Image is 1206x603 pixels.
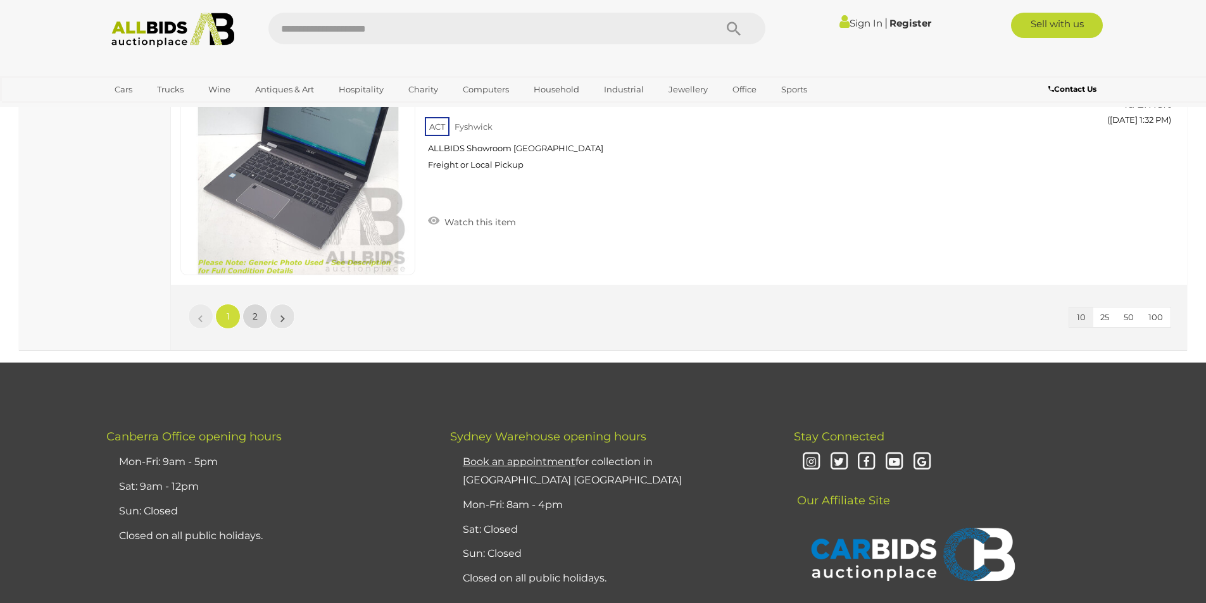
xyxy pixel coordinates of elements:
[525,79,587,100] a: Household
[227,311,230,322] span: 1
[188,304,213,329] a: «
[116,450,418,475] li: Mon-Fri: 9am - 5pm
[889,17,931,29] a: Register
[149,79,192,100] a: Trucks
[773,79,815,100] a: Sports
[1116,308,1141,327] button: 50
[839,17,883,29] a: Sign In
[828,451,850,473] i: Twitter
[1077,312,1086,322] span: 10
[242,304,268,329] a: 2
[460,566,762,591] li: Closed on all public holidays.
[247,79,322,100] a: Antiques & Art
[450,430,646,444] span: Sydney Warehouse opening hours
[400,79,446,100] a: Charity
[596,79,652,100] a: Industrial
[116,524,418,549] li: Closed on all public holidays.
[104,13,242,47] img: Allbids.com.au
[460,542,762,566] li: Sun: Closed
[116,499,418,524] li: Sun: Closed
[911,451,933,473] i: Google
[660,79,716,100] a: Jewellery
[794,475,890,507] span: Our Affiliate Site
[1093,308,1117,327] button: 25
[800,451,822,473] i: Instagram
[724,79,765,100] a: Office
[883,451,905,473] i: Youtube
[1011,13,1103,38] a: Sell with us
[270,304,295,329] a: »
[1048,82,1100,96] a: Contact Us
[116,475,418,499] li: Sat: 9am - 12pm
[702,13,765,44] button: Search
[1069,308,1093,327] button: 10
[855,451,877,473] i: Facebook
[215,304,241,329] a: 1
[441,216,516,228] span: Watch this item
[106,430,282,444] span: Canberra Office opening hours
[1048,84,1096,94] b: Contact Us
[187,53,409,275] img: 42977-512a.jpg
[794,430,884,444] span: Stay Connected
[330,79,392,100] a: Hospitality
[253,311,258,322] span: 2
[434,53,1008,180] a: Acer (SP513-52N-58E1) Spin 5 Intel Core i5 (8250U) 1.60GHz-3.40GHz 4-Core CPU 13-Inch Convertible...
[463,456,575,468] u: Book an appointment
[1100,312,1109,322] span: 25
[460,518,762,542] li: Sat: Closed
[1148,312,1163,322] span: 100
[455,79,517,100] a: Computers
[106,100,213,121] a: [GEOGRAPHIC_DATA]
[1141,308,1171,327] button: 100
[200,79,239,100] a: Wine
[1027,53,1174,132] a: $94 etri 1d 2h left ([DATE] 1:32 PM)
[884,16,888,30] span: |
[425,211,519,230] a: Watch this item
[803,514,1019,598] img: CARBIDS Auctionplace
[463,456,682,486] a: Book an appointmentfor collection in [GEOGRAPHIC_DATA] [GEOGRAPHIC_DATA]
[1124,312,1134,322] span: 50
[460,493,762,518] li: Mon-Fri: 8am - 4pm
[106,79,141,100] a: Cars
